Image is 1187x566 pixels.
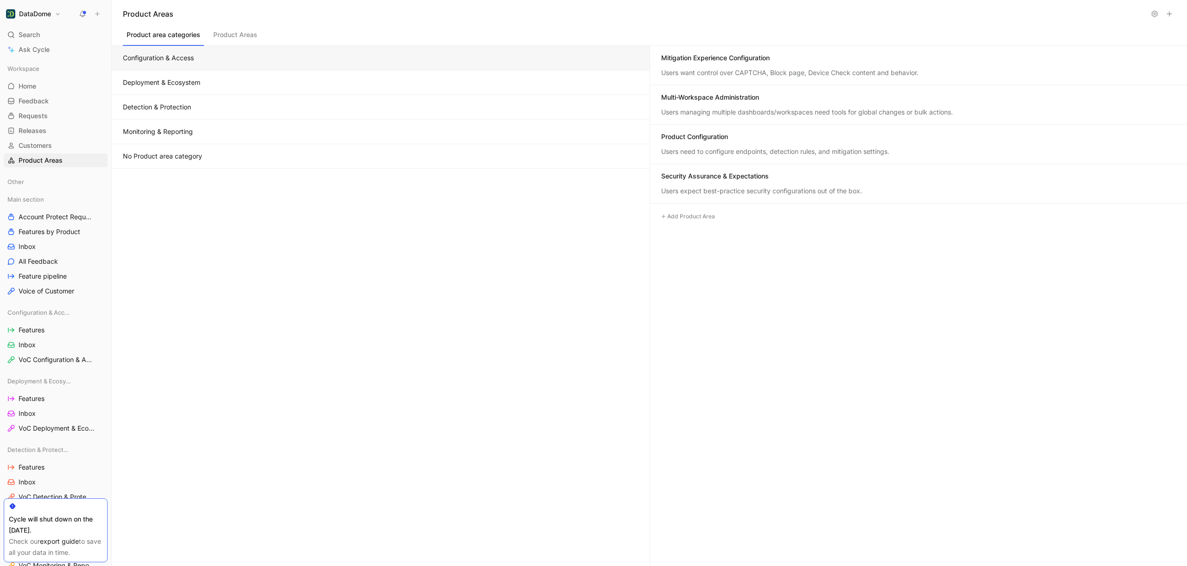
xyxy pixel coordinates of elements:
div: Users want control over CAPTCHA, Block page, Device Check content and behavior. [661,68,1176,77]
div: Deployment & Ecosystem [4,374,108,388]
span: Releases [19,126,46,135]
a: Features [4,323,108,337]
button: DataDomeDataDome [4,7,63,20]
span: VoC Detection & Protection [19,492,95,502]
div: Users expect best-practice security configurations out of the box. [661,186,1176,196]
div: Configuration & Access [4,305,108,319]
span: Features [19,463,45,472]
span: Other [7,177,24,186]
span: Inbox [19,477,36,487]
a: Inbox [4,475,108,489]
div: Main sectionAccount Protect RequestsFeatures by ProductInboxAll FeedbackFeature pipelineVoice of ... [4,192,108,298]
a: Customers [4,139,108,153]
a: Product Areas [4,153,108,167]
span: Requests [19,111,48,121]
span: VoC Deployment & Ecosystem [19,424,96,433]
div: Search [4,28,108,42]
div: Security Assurance & Expectations [661,172,769,181]
a: Inbox [4,407,108,420]
a: VoC Configuration & Access [4,353,108,367]
div: Detection & Protection [4,443,108,457]
a: VoC Detection & Protection [4,490,108,504]
img: DataDome [6,9,15,19]
a: Voice of Customer [4,284,108,298]
span: Voice of Customer [19,286,74,296]
button: Add Product Area [657,211,718,222]
a: Features by Product [4,225,108,239]
a: Features [4,392,108,406]
div: Detection & ProtectionFeaturesInboxVoC Detection & Protection [4,443,108,504]
a: Account Protect Requests [4,210,108,224]
a: Inbox [4,240,108,254]
span: Configuration & Access [7,308,70,317]
span: Features [19,394,45,403]
span: Feature pipeline [19,272,67,281]
div: Multi-Workspace Administration [661,93,759,102]
span: Search [19,29,40,40]
h1: Product Areas [123,8,1146,19]
div: Deployment & EcosystemFeaturesInboxVoC Deployment & Ecosystem [4,374,108,435]
a: Feature pipeline [4,269,108,283]
span: Inbox [19,409,36,418]
span: Ask Cycle [19,44,50,55]
a: Releases [4,124,108,138]
a: Requests [4,109,108,123]
span: Inbox [19,340,36,350]
div: Users managing multiple dashboards/workspaces need tools for global changes or bulk actions. [661,108,1176,117]
span: Home [19,82,36,91]
div: Other [4,175,108,191]
a: Home [4,79,108,93]
button: No Product area category [112,144,650,169]
div: Cycle will shut down on the [DATE]. [9,514,102,536]
div: Main section [4,192,108,206]
div: Workspace [4,62,108,76]
div: Configuration & AccessFeaturesInboxVoC Configuration & Access [4,305,108,367]
span: Inbox [19,242,36,251]
span: Main section [7,195,44,204]
button: Product Areas [210,28,261,46]
a: VoC Deployment & Ecosystem [4,421,108,435]
a: All Feedback [4,254,108,268]
span: VoC Configuration & Access [19,355,96,364]
span: All Feedback [19,257,58,266]
span: Features [19,325,45,335]
div: Other [4,175,108,189]
a: Inbox [4,338,108,352]
div: Check our to save all your data in time. [9,536,102,558]
button: Detection & Protection [112,95,650,120]
div: Product Configuration [661,132,728,141]
span: Product Areas [19,156,63,165]
span: Feedback [19,96,49,106]
span: Deployment & Ecosystem [7,376,71,386]
button: Monitoring & Reporting [112,120,650,144]
span: Features by Product [19,227,80,236]
span: Customers [19,141,52,150]
a: Ask Cycle [4,43,108,57]
span: Workspace [7,64,39,73]
a: Feedback [4,94,108,108]
button: Deployment & Ecosystem [112,70,650,95]
button: Product area categories [123,28,204,46]
div: Mitigation Experience Configuration [661,53,770,63]
button: Configuration & Access [112,46,650,70]
a: Features [4,460,108,474]
span: Account Protect Requests [19,212,95,222]
span: Detection & Protection [7,445,70,454]
a: export guide [40,537,79,545]
h1: DataDome [19,10,51,18]
div: Users need to configure endpoints, detection rules, and mitigation settings. [661,147,1176,156]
